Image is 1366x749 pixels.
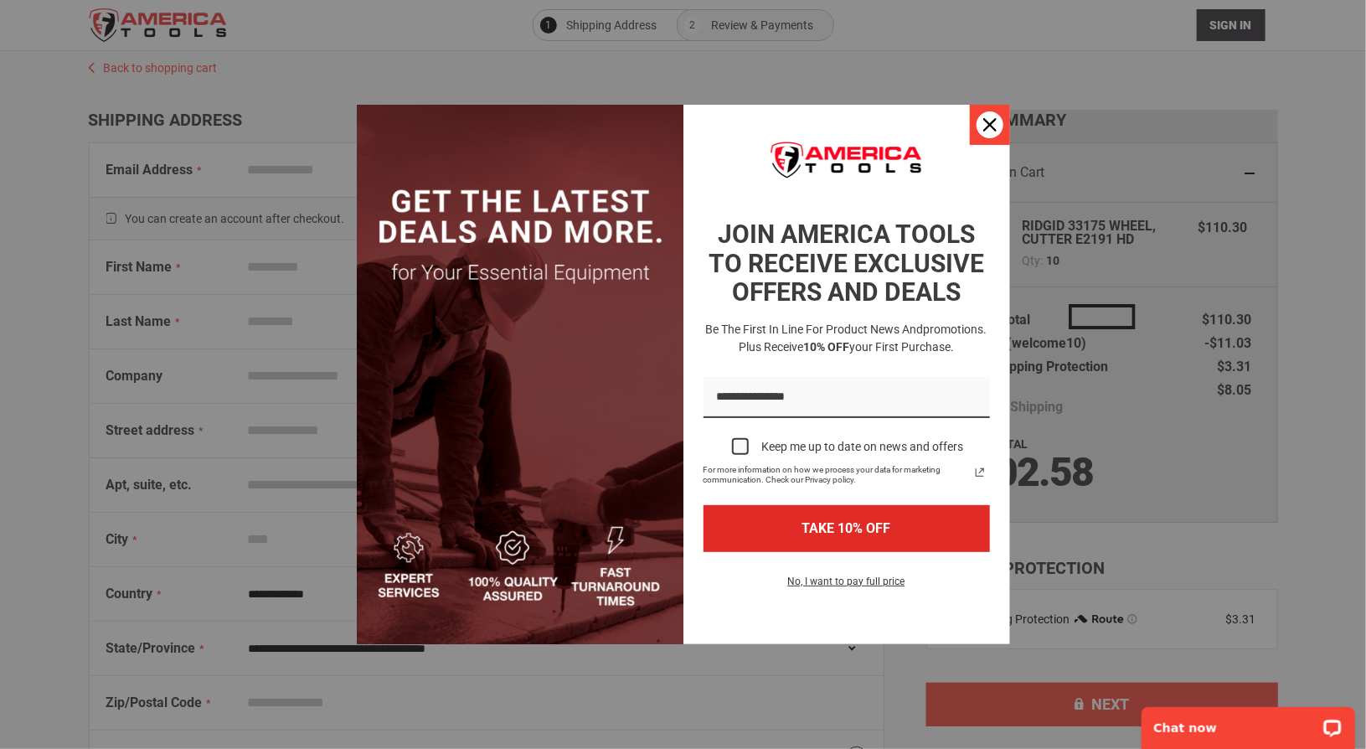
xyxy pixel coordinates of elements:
svg: close icon [983,118,997,132]
strong: JOIN AMERICA TOOLS TO RECEIVE EXCLUSIVE OFFERS AND DEALS [709,220,984,307]
a: Read our Privacy Policy [970,462,990,483]
button: Close [970,105,1010,145]
iframe: LiveChat chat widget [1131,696,1366,749]
strong: 10% OFF [803,340,849,354]
svg: link icon [970,462,990,483]
button: TAKE 10% OFF [704,505,990,551]
div: Keep me up to date on news and offers [762,440,964,454]
input: Email field [704,376,990,419]
span: For more information on how we process your data for marketing communication. Check our Privacy p... [704,465,970,485]
span: promotions. Plus receive your first purchase. [739,323,987,354]
button: No, I want to pay full price [775,572,919,601]
h3: Be the first in line for product news and [700,321,993,356]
